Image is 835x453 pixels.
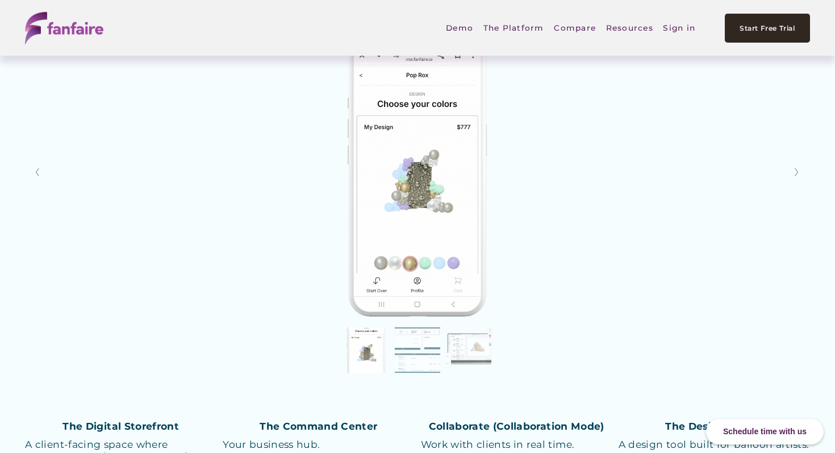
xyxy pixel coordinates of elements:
[62,420,179,432] strong: The Digital Storefront
[260,420,377,432] strong: The Command Center
[223,439,414,451] p: Your business hub.
[446,15,473,41] a: Demo
[663,15,695,41] a: Sign in
[429,420,604,432] strong: Collaborate (Collaboration Mode)
[706,419,824,444] div: Schedule time with us
[421,439,612,451] p: Work with clients in real time.
[25,12,103,44] img: fanfaire
[619,439,810,451] p: A design tool built for balloon artists.
[483,15,544,41] a: folder dropdown
[483,15,544,40] span: The Platform
[725,14,810,43] a: Start Free Trial
[30,163,45,181] button: Previous Slide
[606,15,653,41] a: folder dropdown
[790,163,805,181] button: Next Slide
[606,15,653,40] span: Resources
[50,28,785,317] img: The Digital Storefront
[554,15,596,41] a: Compare
[665,420,763,432] strong: The Design Studio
